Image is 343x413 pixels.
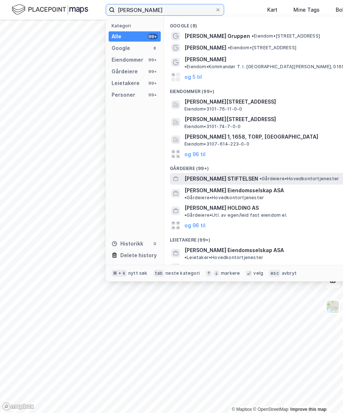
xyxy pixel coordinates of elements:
[228,45,230,50] span: •
[260,176,262,181] span: •
[148,80,158,86] div: 99+
[112,270,127,277] div: ⌘ + k
[184,124,241,130] span: Eiendom • 3101-74-7-0-0
[115,4,215,15] input: Søk på adresse, matrikkel, gårdeiere, leietakere eller personer
[148,34,158,39] div: 99+
[112,90,135,99] div: Personer
[221,270,240,276] div: markere
[148,92,158,98] div: 99+
[184,150,206,158] button: og 96 til
[269,270,280,277] div: esc
[282,270,297,276] div: avbryt
[148,69,158,74] div: 99+
[232,407,252,412] a: Mapbox
[165,270,200,276] div: neste kategori
[184,174,258,183] span: [PERSON_NAME] STIFTELSEN
[184,255,187,260] span: •
[267,5,277,14] div: Kart
[120,251,157,260] div: Delete history
[184,43,226,52] span: [PERSON_NAME]
[153,270,164,277] div: tab
[253,407,288,412] a: OpenStreetMap
[148,57,158,63] div: 99+
[112,67,138,76] div: Gårdeiere
[184,141,249,147] span: Eiendom • 3107-614-223-0-0
[184,212,187,218] span: •
[184,212,287,218] span: Gårdeiere • Utl. av egen/leid fast eiendom el.
[228,45,296,51] span: Eiendom • [STREET_ADDRESS]
[112,32,121,41] div: Alle
[112,55,143,64] div: Eiendommer
[184,186,284,195] span: [PERSON_NAME] Eiendomsselskap ASA
[184,195,187,200] span: •
[112,23,161,28] div: Kategori
[112,239,143,248] div: Historikk
[184,32,250,40] span: [PERSON_NAME] Gruppen
[291,407,327,412] a: Improve this map
[184,73,202,81] button: og 5 til
[253,270,263,276] div: velg
[293,5,320,14] div: Mine Tags
[326,300,340,314] img: Z
[184,55,226,64] span: [PERSON_NAME]
[184,204,259,212] span: [PERSON_NAME] HOLDING AS
[112,79,140,88] div: Leietakere
[260,176,339,182] span: Gårdeiere • Hovedkontortjenester
[184,263,258,272] span: [PERSON_NAME] STIFTELSEN
[12,3,88,16] img: logo.f888ab2527a4732fd821a326f86c7f29.svg
[184,246,284,255] span: [PERSON_NAME] Eiendomsselskap ASA
[184,64,187,69] span: •
[152,241,158,247] div: 0
[307,378,343,413] iframe: Chat Widget
[2,402,34,411] a: Mapbox homepage
[184,221,206,230] button: og 96 til
[252,33,320,39] span: Eiendom • [STREET_ADDRESS]
[184,255,263,260] span: Leietaker • Hovedkontortjenester
[128,270,148,276] div: nytt søk
[252,33,254,39] span: •
[152,45,158,51] div: 8
[184,106,242,112] span: Eiendom • 3101-76-11-0-0
[184,195,264,201] span: Gårdeiere • Hovedkontortjenester
[112,44,130,53] div: Google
